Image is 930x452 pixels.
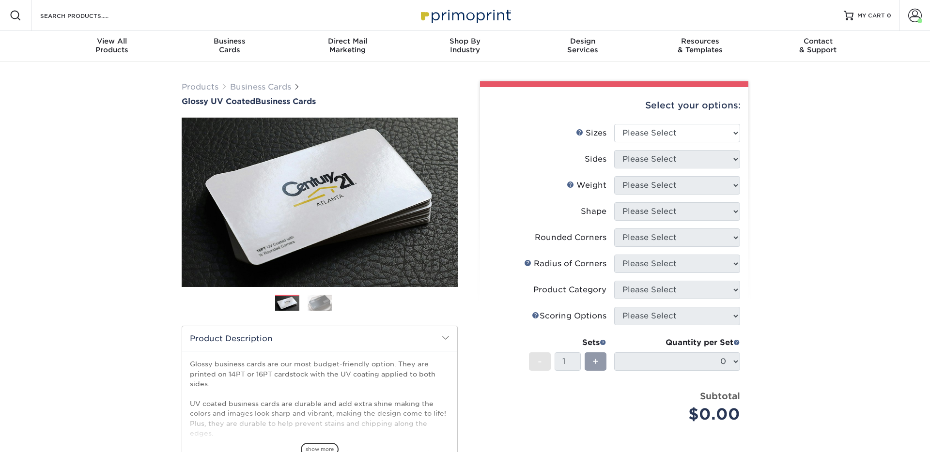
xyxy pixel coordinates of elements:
[171,37,289,54] div: Cards
[535,232,606,243] div: Rounded Corners
[585,153,606,165] div: Sides
[581,206,606,217] div: Shape
[53,37,171,45] span: View All
[53,31,171,62] a: View AllProducts
[533,284,606,296] div: Product Category
[406,37,524,54] div: Industry
[182,97,458,106] h1: Business Cards
[182,326,457,351] h2: Product Description
[417,5,513,26] img: Primoprint
[289,37,406,45] span: Direct Mail
[524,37,641,45] span: Design
[524,37,641,54] div: Services
[641,31,759,62] a: Resources& Templates
[524,31,641,62] a: DesignServices
[576,127,606,139] div: Sizes
[529,337,606,348] div: Sets
[532,310,606,322] div: Scoring Options
[171,37,289,45] span: Business
[641,37,759,45] span: Resources
[182,64,458,340] img: Glossy UV Coated 01
[524,258,606,270] div: Radius of Corners
[406,37,524,45] span: Shop By
[182,97,458,106] a: Glossy UV CoatedBusiness Cards
[857,12,885,20] span: MY CART
[887,12,891,19] span: 0
[275,291,299,316] img: Business Cards 01
[182,82,218,91] a: Products
[538,354,542,369] span: -
[308,294,332,311] img: Business Cards 02
[592,354,599,369] span: +
[289,31,406,62] a: Direct MailMarketing
[340,291,364,315] img: Business Cards 03
[53,37,171,54] div: Products
[759,31,877,62] a: Contact& Support
[230,82,291,91] a: Business Cards
[641,37,759,54] div: & Templates
[171,31,289,62] a: BusinessCards
[567,180,606,191] div: Weight
[488,87,741,124] div: Select your options:
[700,391,740,401] strong: Subtotal
[289,37,406,54] div: Marketing
[759,37,877,54] div: & Support
[614,337,740,348] div: Quantity per Set
[182,97,255,106] span: Glossy UV Coated
[406,31,524,62] a: Shop ByIndustry
[621,403,740,426] div: $0.00
[39,10,134,21] input: SEARCH PRODUCTS.....
[759,37,877,45] span: Contact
